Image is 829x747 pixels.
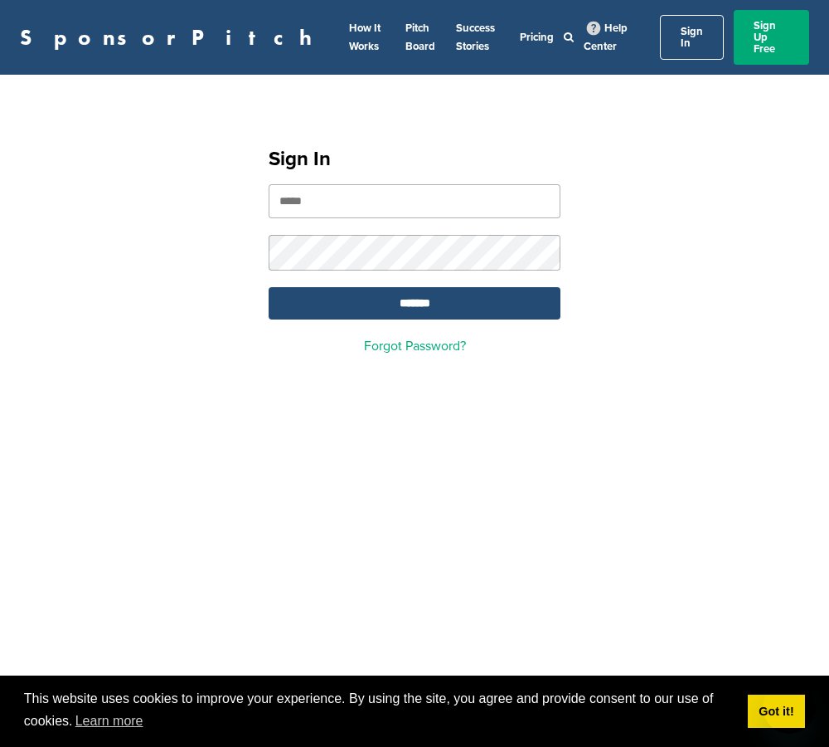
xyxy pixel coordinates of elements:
[364,338,466,354] a: Forgot Password?
[520,31,554,44] a: Pricing
[405,22,435,53] a: Pitch Board
[763,681,816,734] iframe: Button to launch messaging window
[73,709,146,734] a: learn more about cookies
[349,22,381,53] a: How It Works
[748,695,805,728] a: dismiss cookie message
[734,10,809,65] a: Sign Up Free
[269,144,560,174] h1: Sign In
[24,689,734,734] span: This website uses cookies to improve your experience. By using the site, you agree and provide co...
[660,15,724,60] a: Sign In
[456,22,495,53] a: Success Stories
[584,18,628,56] a: Help Center
[20,27,322,48] a: SponsorPitch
